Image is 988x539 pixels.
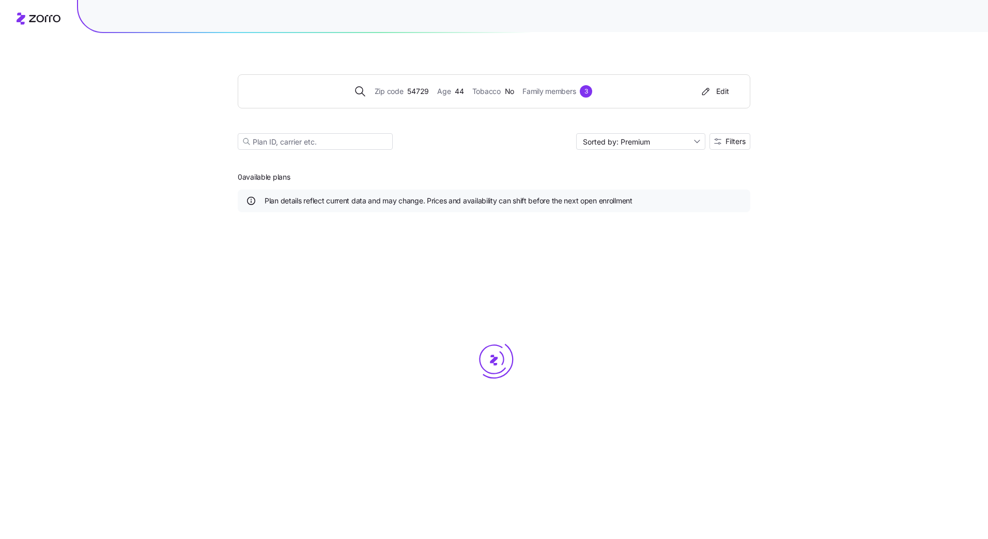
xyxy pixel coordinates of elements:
div: 3 [580,85,592,98]
span: Filters [725,138,746,145]
span: Family members [522,86,576,97]
span: 54729 [407,86,429,97]
span: Age [437,86,451,97]
span: Zip code [375,86,404,97]
input: Plan ID, carrier etc. [238,133,393,150]
button: Filters [709,133,750,150]
span: Plan details reflect current data and may change. Prices and availability can shift before the ne... [265,196,632,206]
div: Edit [700,86,729,97]
span: No [505,86,514,97]
span: 44 [455,86,464,97]
span: Tobacco [472,86,501,97]
span: 0 available plans [238,172,290,182]
button: Edit [696,83,733,100]
input: Sort by [576,133,705,150]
